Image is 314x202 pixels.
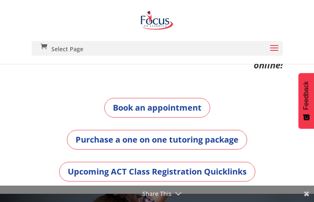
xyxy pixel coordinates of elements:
span: Feedback [303,81,310,110]
button: Feedback - Show survey [298,73,314,129]
a: Upcoming ACT Class Registration Quicklinks [59,162,255,182]
a: Purchase a one on one tutoring package [67,130,247,150]
span: Select Page [51,46,83,52]
a: Book an appointment [104,98,210,118]
img: Focus on Learning [139,8,175,33]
